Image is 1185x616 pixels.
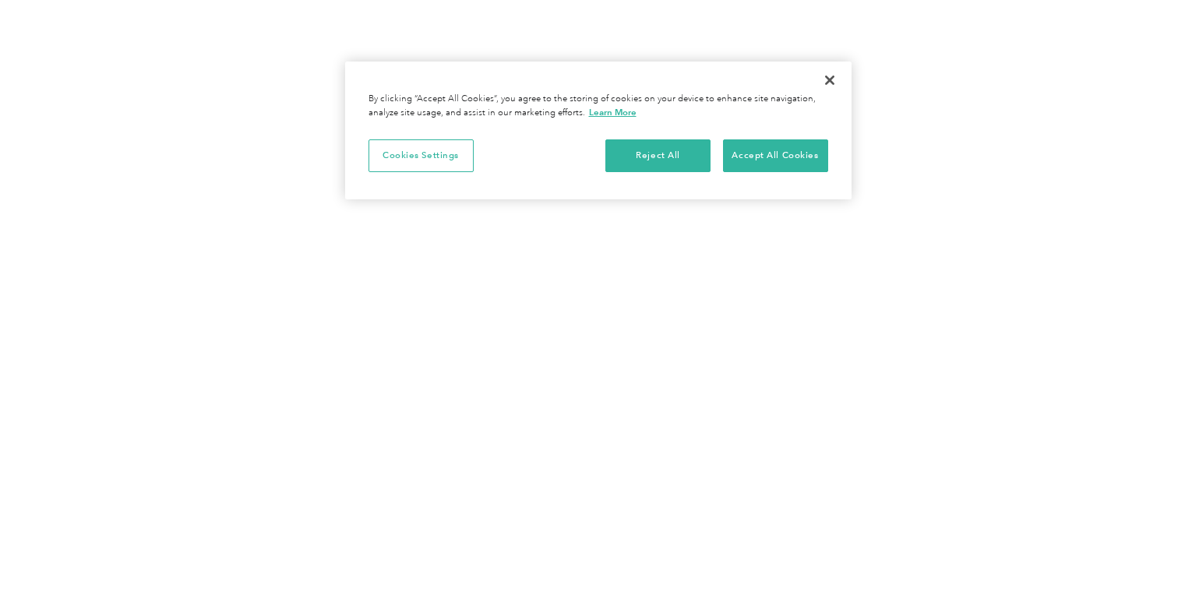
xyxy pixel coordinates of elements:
div: By clicking “Accept All Cookies”, you agree to the storing of cookies on your device to enhance s... [369,93,828,120]
div: Cookie banner [345,62,852,199]
button: Cookies Settings [369,139,474,172]
button: Close [813,63,847,97]
button: Reject All [605,139,711,172]
div: Privacy [345,62,852,199]
button: Accept All Cookies [723,139,828,172]
a: More information about your privacy, opens in a new tab [589,107,637,118]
